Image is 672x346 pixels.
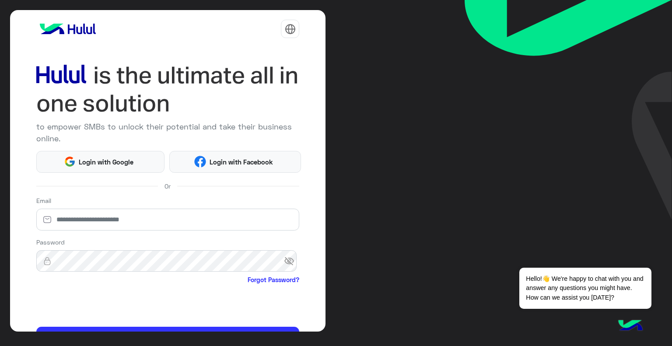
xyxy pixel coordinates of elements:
[36,151,164,173] button: Login with Google
[36,238,65,247] label: Password
[36,215,58,224] img: email
[248,275,299,284] a: Forgot Password?
[519,268,651,309] span: Hello!👋 We're happy to chat with you and answer any questions you might have. How can we assist y...
[164,182,171,191] span: Or
[615,311,646,342] img: hulul-logo.png
[285,24,296,35] img: tab
[169,151,301,173] button: Login with Facebook
[76,157,137,167] span: Login with Google
[36,20,99,38] img: logo
[194,156,206,168] img: Facebook
[36,257,58,266] img: lock
[36,286,169,320] iframe: reCAPTCHA
[36,121,300,144] p: to empower SMBs to unlock their potential and take their business online.
[206,157,276,167] span: Login with Facebook
[36,61,300,118] img: hululLoginTitle_EN.svg
[284,253,300,269] span: visibility_off
[36,196,51,205] label: Email
[64,156,76,168] img: Google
